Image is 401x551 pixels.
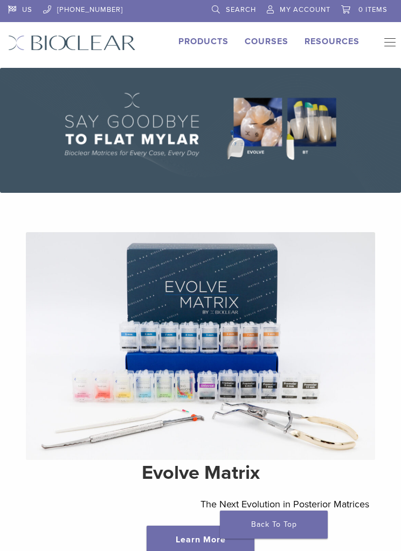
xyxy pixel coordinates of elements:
h2: Evolve Matrix [26,460,375,486]
span: 0 items [358,5,388,14]
a: Courses [245,36,288,47]
span: Search [226,5,256,14]
span: My Account [280,5,330,14]
a: Resources [305,36,359,47]
img: Evolve Matrix [26,232,375,460]
a: Products [178,36,229,47]
a: Back To Top [220,511,328,539]
p: The Next Evolution in Posterior Matrices [200,496,375,512]
img: Bioclear [8,35,136,51]
nav: Primary Navigation [376,35,393,55]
